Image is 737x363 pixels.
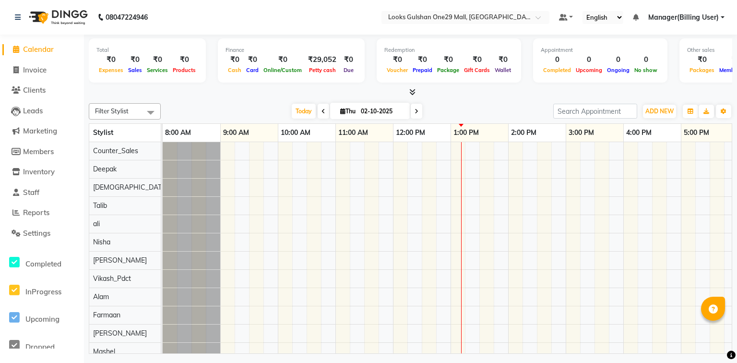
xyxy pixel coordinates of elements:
div: ₹0 [340,54,357,65]
span: Cash [226,67,244,73]
div: ₹0 [687,54,717,65]
span: Packages [687,67,717,73]
div: 0 [605,54,632,65]
span: [PERSON_NAME] [93,329,147,338]
span: Counter_Sales [93,146,138,155]
span: Staff [23,188,39,197]
img: logo [24,4,90,31]
span: Clients [23,85,46,95]
div: 0 [541,54,573,65]
span: Invoice [23,65,47,74]
span: No show [632,67,660,73]
span: Talib [93,201,107,210]
a: Reports [2,207,82,218]
iframe: chat widget [697,325,727,353]
span: Today [292,104,316,119]
div: ₹0 [492,54,513,65]
span: Sales [126,67,144,73]
a: Clients [2,85,82,96]
a: Inventory [2,167,82,178]
span: Marketing [23,126,57,135]
div: ₹0 [410,54,435,65]
a: Members [2,146,82,157]
span: Thu [338,108,358,115]
div: ₹0 [462,54,492,65]
input: Search Appointment [553,104,637,119]
span: Upcoming [573,67,605,73]
span: [DEMOGRAPHIC_DATA] [93,183,168,192]
a: 11:00 AM [336,126,370,140]
a: 2:00 PM [509,126,539,140]
span: Alam [93,292,109,301]
div: ₹0 [226,54,244,65]
span: Due [341,67,356,73]
span: ADD NEW [645,108,674,115]
div: ₹0 [261,54,304,65]
div: Finance [226,46,357,54]
span: Wallet [492,67,513,73]
a: Settings [2,228,82,239]
span: Package [435,67,462,73]
span: Deepak [93,165,117,173]
span: Inventory [23,167,55,176]
span: InProgress [25,287,61,296]
span: Stylist [93,128,113,137]
a: 5:00 PM [681,126,712,140]
span: Expenses [96,67,126,73]
span: Services [144,67,170,73]
div: ₹0 [126,54,144,65]
span: Gift Cards [462,67,492,73]
span: Manager(Billing User) [648,12,719,23]
input: 2025-10-02 [358,104,406,119]
div: Appointment [541,46,660,54]
a: 3:00 PM [566,126,596,140]
span: Voucher [384,67,410,73]
span: [PERSON_NAME] [93,256,147,265]
a: 4:00 PM [624,126,654,140]
span: Mashel [93,347,115,356]
div: Total [96,46,198,54]
span: Calendar [23,45,54,54]
span: Nisha [93,238,110,246]
div: 0 [632,54,660,65]
button: ADD NEW [643,105,676,118]
a: Leads [2,106,82,117]
span: Ongoing [605,67,632,73]
div: ₹0 [96,54,126,65]
a: Calendar [2,44,82,55]
span: Farmaan [93,311,120,319]
a: 1:00 PM [451,126,481,140]
span: Card [244,67,261,73]
span: Reports [23,208,49,217]
a: Invoice [2,65,82,76]
a: Marketing [2,126,82,137]
span: Products [170,67,198,73]
div: ₹0 [144,54,170,65]
div: ₹0 [384,54,410,65]
span: Petty cash [307,67,338,73]
a: 9:00 AM [221,126,251,140]
span: Members [23,147,54,156]
div: ₹29,052 [304,54,340,65]
a: Staff [2,187,82,198]
span: Completed [541,67,573,73]
a: 8:00 AM [163,126,193,140]
span: Filter Stylist [95,107,129,115]
span: Vikash_Pdct [93,274,131,283]
div: ₹0 [244,54,261,65]
a: 10:00 AM [278,126,313,140]
span: Online/Custom [261,67,304,73]
span: Leads [23,106,43,115]
span: Settings [23,229,50,238]
div: 0 [573,54,605,65]
span: ali [93,219,100,228]
div: ₹0 [170,54,198,65]
b: 08047224946 [106,4,148,31]
span: Completed [25,259,61,268]
a: 12:00 PM [393,126,428,140]
div: ₹0 [435,54,462,65]
div: Redemption [384,46,513,54]
span: Upcoming [25,315,59,324]
span: Prepaid [410,67,435,73]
